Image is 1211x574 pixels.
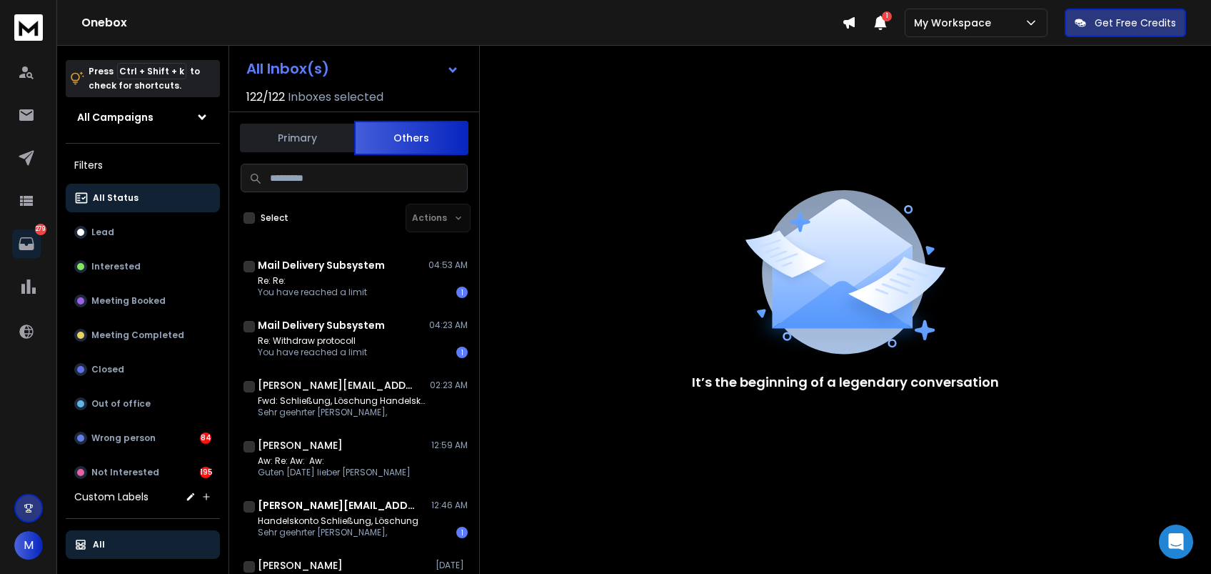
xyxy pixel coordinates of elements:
[235,54,471,83] button: All Inbox(s)
[258,438,343,452] h1: [PERSON_NAME]
[200,467,211,478] div: 195
[89,64,200,93] p: Press to check for shortcuts.
[200,432,211,444] div: 84
[91,227,114,238] p: Lead
[66,103,220,132] button: All Campaigns
[1095,16,1176,30] p: Get Free Credits
[258,347,367,358] p: You have reached a limit
[288,89,383,106] h3: Inboxes selected
[914,16,997,30] p: My Workspace
[240,122,354,154] button: Primary
[91,261,141,272] p: Interested
[93,539,105,550] p: All
[14,531,43,560] button: M
[66,390,220,418] button: Out of office
[258,275,367,287] p: Re: Re:
[1159,525,1193,559] div: Open Intercom Messenger
[66,321,220,350] button: Meeting Completed
[66,252,220,281] button: Interested
[81,14,842,31] h1: Onebox
[258,455,411,467] p: Aw: Re: Aw: Aw:
[91,330,184,341] p: Meeting Completed
[258,498,415,513] h1: [PERSON_NAME][EMAIL_ADDRESS][DOMAIN_NAME]
[91,467,159,478] p: Not Interested
[258,258,385,272] h1: Mail Delivery Subsystem
[66,155,220,175] h3: Filters
[258,335,367,347] p: Re: Withdraw protocoll
[430,380,468,391] p: 02:23 AM
[261,212,288,224] label: Select
[258,395,429,407] p: Fwd: Schließung, Löschung Handelskonto
[66,184,220,212] button: All Status
[66,424,220,452] button: Wrong person84
[258,467,411,478] p: Guten [DATE] lieber [PERSON_NAME]
[66,218,220,247] button: Lead
[354,121,468,155] button: Others
[436,560,468,571] p: [DATE]
[456,287,468,298] div: 1
[258,515,418,527] p: Handelskonto Schließung, Löschung
[246,89,285,106] span: 122 / 122
[91,295,166,307] p: Meeting Booked
[14,14,43,41] img: logo
[456,527,468,538] div: 1
[431,500,468,511] p: 12:46 AM
[91,398,151,410] p: Out of office
[66,530,220,559] button: All
[91,364,124,375] p: Closed
[431,440,468,451] p: 12:59 AM
[258,378,415,392] h1: [PERSON_NAME][EMAIL_ADDRESS][DOMAIN_NAME]
[77,110,154,124] h1: All Campaigns
[91,432,156,444] p: Wrong person
[93,192,139,204] p: All Status
[66,287,220,315] button: Meeting Booked
[258,558,343,573] h1: [PERSON_NAME]
[74,490,149,504] h3: Custom Labels
[456,347,468,358] div: 1
[66,355,220,384] button: Closed
[66,458,220,487] button: Not Interested195
[258,527,418,538] p: Sehr geehrter [PERSON_NAME],
[12,229,41,258] a: 279
[429,320,468,331] p: 04:23 AM
[35,224,46,235] p: 279
[428,259,468,271] p: 04:53 AM
[258,287,367,298] p: You have reached a limit
[692,372,999,392] p: It’s the beginning of a legendary conversation
[882,11,892,21] span: 1
[258,318,385,332] h1: Mail Delivery Subsystem
[117,63,186,79] span: Ctrl + Shift + k
[1065,9,1186,37] button: Get Free Credits
[258,407,429,418] p: Sehr geehrter [PERSON_NAME],
[246,61,329,76] h1: All Inbox(s)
